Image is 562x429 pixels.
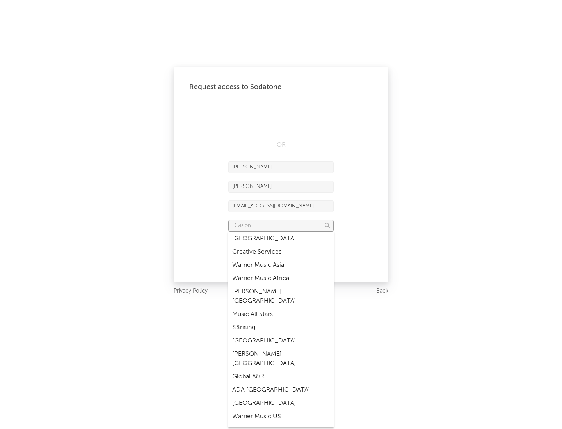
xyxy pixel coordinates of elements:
[174,286,208,296] a: Privacy Policy
[228,383,334,397] div: ADA [GEOGRAPHIC_DATA]
[228,200,334,212] input: Email
[228,347,334,370] div: [PERSON_NAME] [GEOGRAPHIC_DATA]
[228,140,334,150] div: OR
[189,82,373,92] div: Request access to Sodatone
[228,370,334,383] div: Global A&R
[228,308,334,321] div: Music All Stars
[228,161,334,173] input: First Name
[228,397,334,410] div: [GEOGRAPHIC_DATA]
[228,272,334,285] div: Warner Music Africa
[228,181,334,193] input: Last Name
[228,232,334,245] div: [GEOGRAPHIC_DATA]
[228,285,334,308] div: [PERSON_NAME] [GEOGRAPHIC_DATA]
[376,286,388,296] a: Back
[228,410,334,423] div: Warner Music US
[228,259,334,272] div: Warner Music Asia
[228,321,334,334] div: 88rising
[228,334,334,347] div: [GEOGRAPHIC_DATA]
[228,245,334,259] div: Creative Services
[228,220,334,232] input: Division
